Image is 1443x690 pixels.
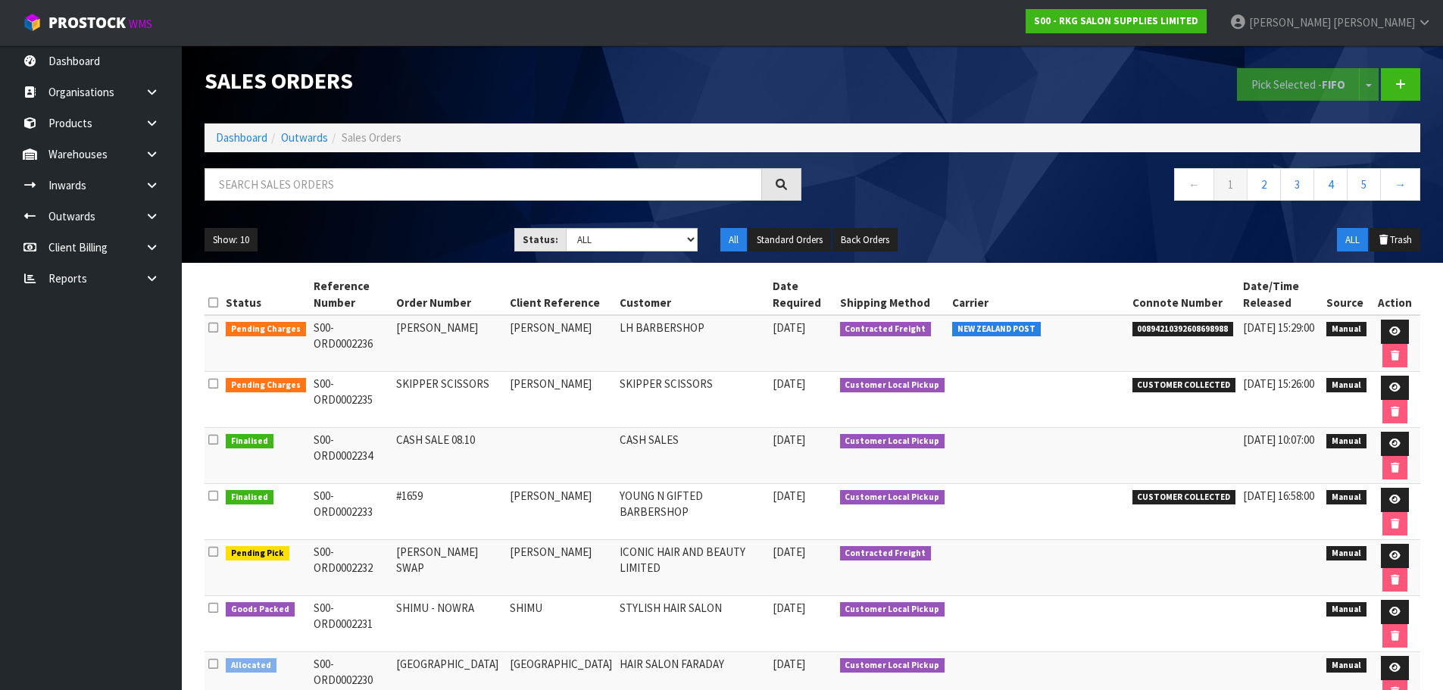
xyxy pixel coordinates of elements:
[616,484,769,540] td: YOUNG N GIFTED BARBERSHOP
[310,484,392,540] td: S00-ORD0002233
[1333,15,1415,30] span: [PERSON_NAME]
[840,434,945,449] span: Customer Local Pickup
[952,322,1041,337] span: NEW ZEALAND POST
[720,228,747,252] button: All
[1380,168,1420,201] a: →
[205,228,258,252] button: Show: 10
[342,130,401,145] span: Sales Orders
[506,484,616,540] td: [PERSON_NAME]
[1243,432,1314,447] span: [DATE] 10:07:00
[1243,320,1314,335] span: [DATE] 15:29:00
[1132,490,1236,505] span: CUSTOMER COLLECTED
[216,130,267,145] a: Dashboard
[506,315,616,372] td: [PERSON_NAME]
[824,168,1421,205] nav: Page navigation
[1323,274,1370,315] th: Source
[1322,77,1345,92] strong: FIFO
[1132,322,1234,337] span: 00894210392608698988
[773,657,805,671] span: [DATE]
[226,322,306,337] span: Pending Charges
[769,274,836,315] th: Date Required
[1247,168,1281,201] a: 2
[226,434,273,449] span: Finalised
[773,376,805,391] span: [DATE]
[310,428,392,484] td: S00-ORD0002234
[1249,15,1331,30] span: [PERSON_NAME]
[226,378,306,393] span: Pending Charges
[506,540,616,596] td: [PERSON_NAME]
[1326,434,1366,449] span: Manual
[748,228,831,252] button: Standard Orders
[616,274,769,315] th: Customer
[616,372,769,428] td: SKIPPER SCISSORS
[1132,378,1236,393] span: CUSTOMER COLLECTED
[281,130,328,145] a: Outwards
[1326,378,1366,393] span: Manual
[840,602,945,617] span: Customer Local Pickup
[392,540,506,596] td: [PERSON_NAME] SWAP
[1237,68,1360,101] button: Pick Selected -FIFO
[310,274,392,315] th: Reference Number
[773,320,805,335] span: [DATE]
[392,484,506,540] td: #1659
[506,372,616,428] td: [PERSON_NAME]
[836,274,949,315] th: Shipping Method
[840,490,945,505] span: Customer Local Pickup
[840,658,945,673] span: Customer Local Pickup
[1243,376,1314,391] span: [DATE] 15:26:00
[1370,228,1420,252] button: Trash
[773,545,805,559] span: [DATE]
[1326,658,1366,673] span: Manual
[23,13,42,32] img: cube-alt.png
[1347,168,1381,201] a: 5
[616,540,769,596] td: ICONIC HAIR AND BEAUTY LIMITED
[1370,274,1420,315] th: Action
[1174,168,1214,201] a: ←
[773,601,805,615] span: [DATE]
[616,428,769,484] td: CASH SALES
[392,428,506,484] td: CASH SALE 08.10
[1280,168,1314,201] a: 3
[1129,274,1240,315] th: Connote Number
[310,315,392,372] td: S00-ORD0002236
[1326,322,1366,337] span: Manual
[392,372,506,428] td: SKIPPER SCISSORS
[392,315,506,372] td: [PERSON_NAME]
[226,546,289,561] span: Pending Pick
[310,596,392,652] td: S00-ORD0002231
[840,322,932,337] span: Contracted Freight
[1243,489,1314,503] span: [DATE] 16:58:00
[840,378,945,393] span: Customer Local Pickup
[310,372,392,428] td: S00-ORD0002235
[523,233,558,246] strong: Status:
[616,315,769,372] td: LH BARBERSHOP
[392,596,506,652] td: SHIMU - NOWRA
[205,168,762,201] input: Search sales orders
[773,432,805,447] span: [DATE]
[506,596,616,652] td: SHIMU
[506,274,616,315] th: Client Reference
[832,228,898,252] button: Back Orders
[840,546,932,561] span: Contracted Freight
[1313,168,1348,201] a: 4
[129,17,152,31] small: WMS
[1213,168,1248,201] a: 1
[310,540,392,596] td: S00-ORD0002232
[205,68,801,93] h1: Sales Orders
[1239,274,1323,315] th: Date/Time Released
[1326,602,1366,617] span: Manual
[392,274,506,315] th: Order Number
[1026,9,1207,33] a: S00 - RKG SALON SUPPLIES LIMITED
[48,13,126,33] span: ProStock
[1326,546,1366,561] span: Manual
[616,596,769,652] td: STYLISH HAIR SALON
[226,658,276,673] span: Allocated
[222,274,310,315] th: Status
[773,489,805,503] span: [DATE]
[226,490,273,505] span: Finalised
[1034,14,1198,27] strong: S00 - RKG SALON SUPPLIES LIMITED
[1337,228,1368,252] button: ALL
[948,274,1129,315] th: Carrier
[1326,490,1366,505] span: Manual
[226,602,295,617] span: Goods Packed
